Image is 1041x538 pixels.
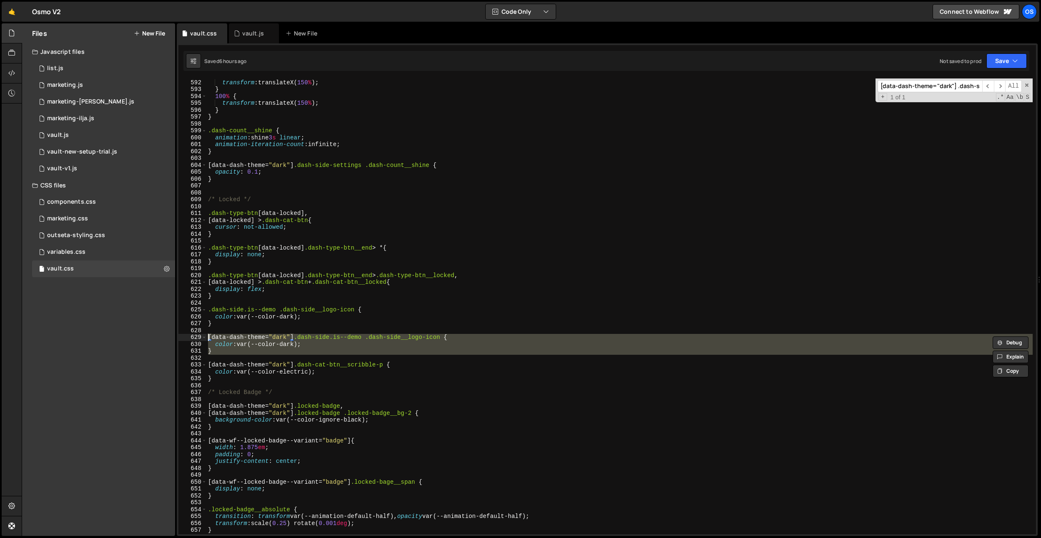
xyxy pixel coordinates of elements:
div: 630 [178,341,207,348]
button: Save [986,53,1027,68]
div: 620 [178,272,207,279]
div: 615 [178,237,207,245]
div: 16596/45153.css [32,260,175,277]
div: 623 [178,293,207,300]
div: 628 [178,327,207,334]
div: 16596/45446.css [32,210,175,227]
div: 617 [178,251,207,258]
a: Os [1022,4,1037,19]
div: variables.css [47,248,85,256]
div: vault.css [190,29,217,38]
div: 595 [178,100,207,107]
div: 645 [178,444,207,451]
div: 16596/45132.js [32,160,175,177]
div: vault.js [47,131,69,139]
div: 16596/45422.js [32,77,175,93]
div: Not saved to prod [940,58,981,65]
div: 640 [178,410,207,417]
div: 636 [178,382,207,389]
div: 621 [178,279,207,286]
div: 634 [178,369,207,376]
div: 594 [178,93,207,100]
div: vault.js [242,29,264,38]
div: 16596/45511.css [32,194,175,210]
div: 602 [178,148,207,155]
div: vault-v1.js [47,165,77,172]
div: New File [286,29,321,38]
div: 638 [178,396,207,403]
div: 16596/45151.js [32,60,175,77]
div: list.js [47,65,63,72]
div: 614 [178,231,207,238]
a: Connect to Webflow [933,4,1019,19]
div: 657 [178,527,207,534]
div: Javascript files [22,43,175,60]
div: vault-new-setup-trial.js [47,148,117,156]
div: 656 [178,520,207,527]
div: 655 [178,513,207,520]
div: 629 [178,334,207,341]
div: 616 [178,245,207,252]
div: 598 [178,121,207,128]
div: 619 [178,265,207,272]
div: 622 [178,286,207,293]
div: 596 [178,107,207,114]
button: Copy [993,365,1028,377]
div: 6 hours ago [219,58,247,65]
div: CSS files [22,177,175,194]
div: 600 [178,134,207,141]
span: Search In Selection [1025,93,1030,101]
div: marketing.css [47,215,88,222]
div: 610 [178,203,207,210]
span: Alt-Enter [1005,80,1022,92]
div: 625 [178,306,207,313]
div: 16596/45423.js [32,110,175,127]
div: 643 [178,430,207,437]
div: 642 [178,424,207,431]
div: 603 [178,155,207,162]
div: 632 [178,355,207,362]
div: 637 [178,389,207,396]
div: 16596/45156.css [32,227,175,244]
div: 593 [178,86,207,93]
div: 612 [178,217,207,224]
div: 607 [178,182,207,189]
div: 649 [178,472,207,479]
div: 633 [178,361,207,369]
div: 654 [178,506,207,513]
div: 605 [178,169,207,176]
div: 16596/45133.js [32,127,175,144]
div: 647 [178,458,207,465]
div: 624 [178,300,207,307]
div: vault.css [47,265,74,273]
div: 597 [178,114,207,121]
a: 🤙 [2,2,22,22]
div: Osmo V2 [32,7,61,17]
div: 639 [178,403,207,410]
div: 601 [178,141,207,148]
h2: Files [32,29,47,38]
div: 650 [178,479,207,486]
div: 16596/45152.js [32,144,175,160]
div: Saved [204,58,247,65]
span: ​ [982,80,994,92]
div: 604 [178,162,207,169]
button: New File [134,30,165,37]
div: marketing.js [47,81,83,89]
div: 611 [178,210,207,217]
div: 651 [178,485,207,493]
span: Whole Word Search [1015,93,1024,101]
span: 1 of 1 [887,94,909,101]
div: 609 [178,196,207,203]
div: marketing-[PERSON_NAME].js [47,98,134,106]
button: Debug [993,336,1028,349]
button: Code Only [486,4,556,19]
span: RegExp Search [996,93,1005,101]
div: 16596/45154.css [32,244,175,260]
div: 626 [178,313,207,321]
div: 606 [178,176,207,183]
div: 652 [178,493,207,500]
div: 646 [178,451,207,458]
div: 644 [178,437,207,445]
